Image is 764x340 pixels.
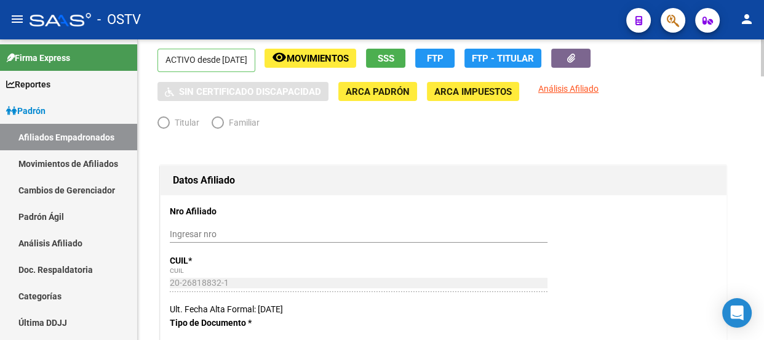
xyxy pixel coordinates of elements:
[722,298,752,328] div: Open Intercom Messenger
[170,204,334,218] p: Nro Afiliado
[6,51,70,65] span: Firma Express
[10,12,25,26] mat-icon: menu
[6,104,46,118] span: Padrón
[346,86,410,97] span: ARCA Padrón
[378,53,394,64] span: SSS
[366,49,405,68] button: SSS
[173,171,714,190] h1: Datos Afiliado
[97,6,141,33] span: - OSTV
[272,50,287,65] mat-icon: remove_red_eye
[179,86,321,97] span: Sin Certificado Discapacidad
[170,254,334,267] p: CUIL
[224,116,260,129] span: Familiar
[157,82,328,101] button: Sin Certificado Discapacidad
[472,53,534,64] span: FTP - Titular
[338,82,417,101] button: ARCA Padrón
[157,120,272,130] mat-radio-group: Elija una opción
[538,84,599,94] span: Análisis Afiliado
[170,316,334,330] p: Tipo de Documento *
[170,116,199,129] span: Titular
[427,53,444,64] span: FTP
[434,86,512,97] span: ARCA Impuestos
[427,82,519,101] button: ARCA Impuestos
[6,78,50,91] span: Reportes
[265,49,356,68] button: Movimientos
[464,49,541,68] button: FTP - Titular
[739,12,754,26] mat-icon: person
[415,49,455,68] button: FTP
[157,49,255,72] p: ACTIVO desde [DATE]
[170,302,717,316] div: Ult. Fecha Alta Formal: [DATE]
[287,53,349,64] span: Movimientos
